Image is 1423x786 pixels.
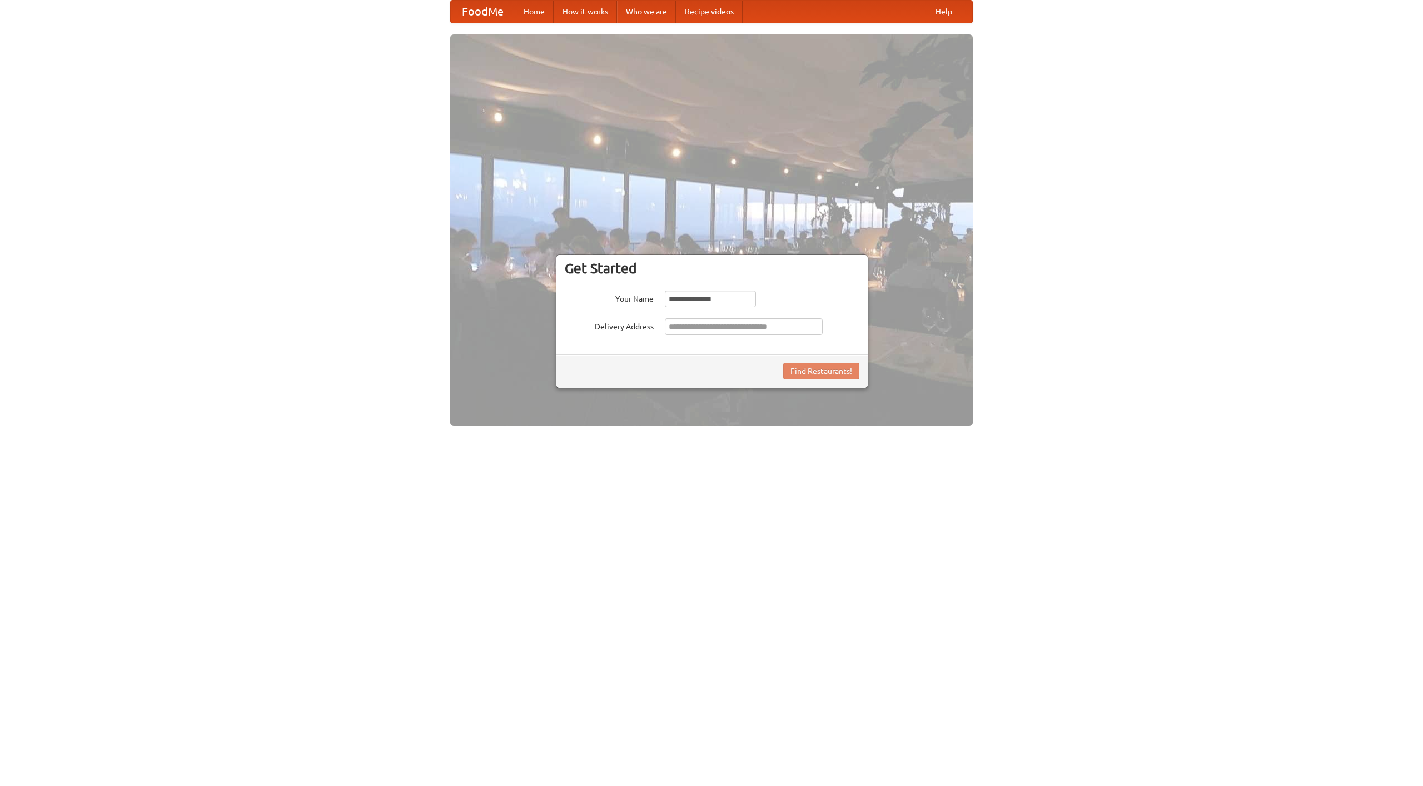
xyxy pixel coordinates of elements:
a: Home [515,1,554,23]
button: Find Restaurants! [783,363,859,379]
label: Delivery Address [565,318,654,332]
h3: Get Started [565,260,859,277]
a: Who we are [617,1,676,23]
a: Help [927,1,961,23]
a: Recipe videos [676,1,743,23]
a: How it works [554,1,617,23]
label: Your Name [565,291,654,304]
a: FoodMe [451,1,515,23]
